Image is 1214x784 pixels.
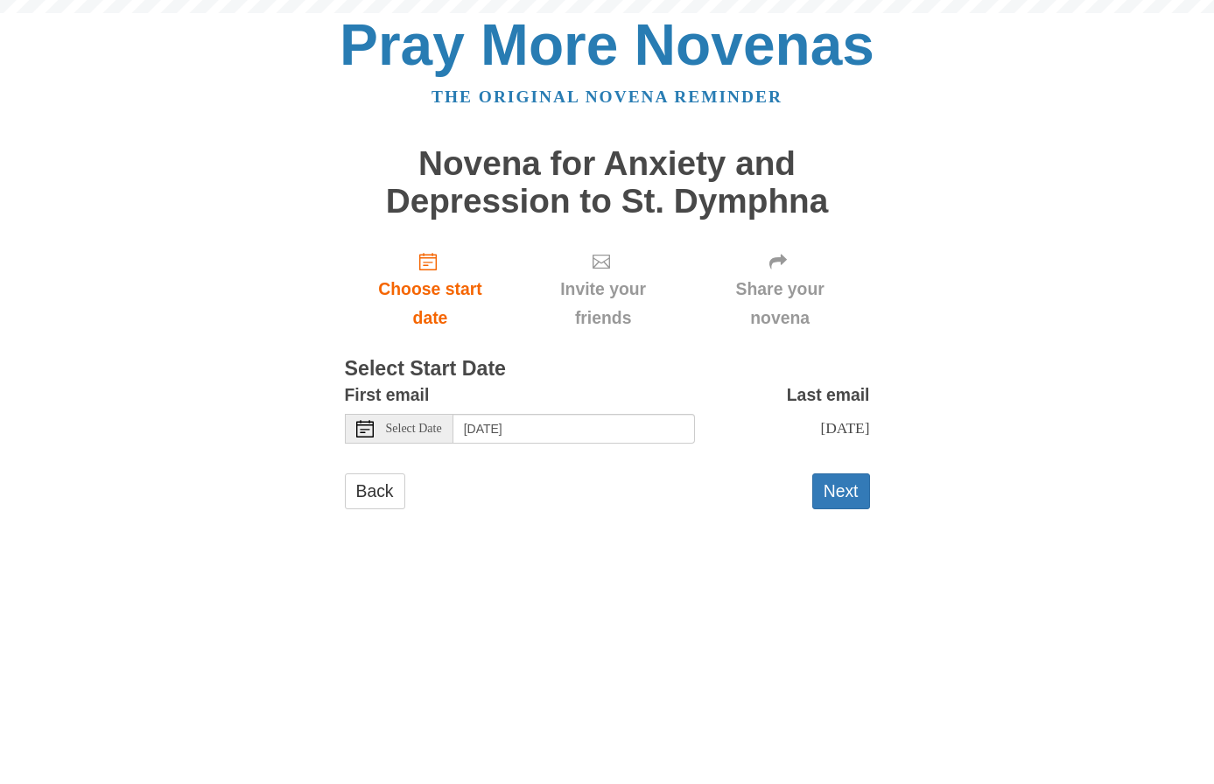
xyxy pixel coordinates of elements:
span: Invite your friends [533,275,672,332]
div: Click "Next" to confirm your start date first. [516,237,690,341]
span: Share your novena [708,275,853,332]
a: Back [345,473,405,509]
a: Pray More Novenas [340,12,874,77]
label: First email [345,381,430,409]
h1: Novena for Anxiety and Depression to St. Dymphna [345,145,870,220]
span: [DATE] [820,419,869,437]
span: Choose start date [362,275,499,332]
button: Next [812,473,870,509]
a: Choose start date [345,237,516,341]
a: The original novena reminder [432,87,782,106]
label: Last email [787,381,870,409]
h3: Select Start Date [345,358,870,381]
span: Select Date [386,423,442,435]
div: Click "Next" to confirm your start date first. [691,237,870,341]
